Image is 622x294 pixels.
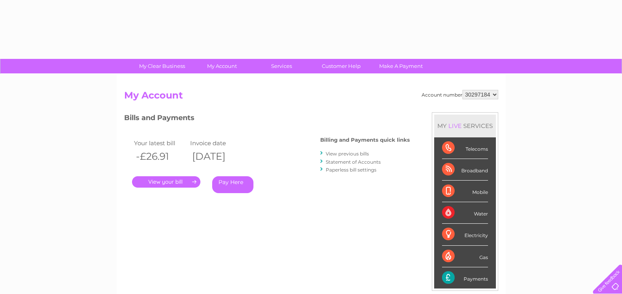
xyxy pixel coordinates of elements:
[189,59,254,73] a: My Account
[124,90,498,105] h2: My Account
[130,59,194,73] a: My Clear Business
[434,115,496,137] div: MY SERVICES
[447,122,463,130] div: LIVE
[422,90,498,99] div: Account number
[212,176,253,193] a: Pay Here
[132,148,189,164] th: -£26.91
[132,176,200,188] a: .
[132,138,189,148] td: Your latest bill
[124,112,410,126] h3: Bills and Payments
[326,151,369,157] a: View previous bills
[442,159,488,181] div: Broadband
[249,59,314,73] a: Services
[188,138,245,148] td: Invoice date
[320,137,410,143] h4: Billing and Payments quick links
[309,59,374,73] a: Customer Help
[188,148,245,164] th: [DATE]
[442,267,488,289] div: Payments
[442,181,488,202] div: Mobile
[326,167,376,173] a: Paperless bill settings
[442,137,488,159] div: Telecoms
[442,202,488,224] div: Water
[442,224,488,245] div: Electricity
[442,246,488,267] div: Gas
[326,159,381,165] a: Statement of Accounts
[369,59,433,73] a: Make A Payment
